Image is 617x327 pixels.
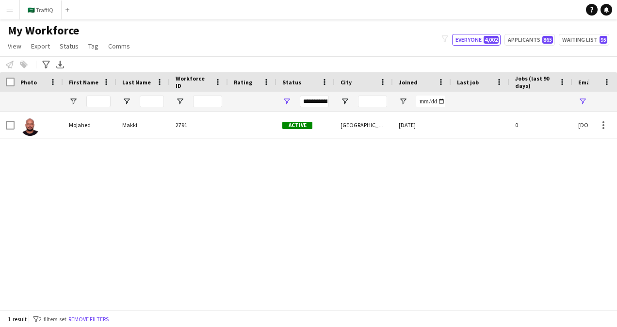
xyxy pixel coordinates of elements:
div: Makki [116,112,170,138]
input: Last Name Filter Input [140,96,164,107]
input: Workforce ID Filter Input [193,96,222,107]
span: Last Name [122,79,151,86]
div: 2791 [170,112,228,138]
a: Status [56,40,82,52]
button: Open Filter Menu [176,97,184,106]
div: Mojahed [63,112,116,138]
button: Open Filter Menu [282,97,291,106]
span: Active [282,122,312,129]
button: Open Filter Menu [69,97,78,106]
img: Mojahed Makki [20,116,40,136]
span: 4,002 [484,36,499,44]
span: 95 [600,36,607,44]
span: Status [60,42,79,50]
div: [GEOGRAPHIC_DATA] [335,112,393,138]
span: Comms [108,42,130,50]
span: Workforce ID [176,75,211,89]
span: 865 [542,36,553,44]
span: Tag [88,42,98,50]
button: 🇸🇦 TraffiQ [20,0,62,19]
input: First Name Filter Input [86,96,111,107]
span: Jobs (last 90 days) [515,75,555,89]
a: Tag [84,40,102,52]
span: Joined [399,79,418,86]
button: Waiting list95 [559,34,609,46]
app-action-btn: Export XLSX [54,59,66,70]
div: 0 [509,112,572,138]
button: Remove filters [66,314,111,325]
button: Open Filter Menu [122,97,131,106]
input: Joined Filter Input [416,96,445,107]
button: Applicants865 [504,34,555,46]
span: My Workforce [8,23,79,38]
span: Photo [20,79,37,86]
span: City [341,79,352,86]
app-action-btn: Advanced filters [40,59,52,70]
span: First Name [69,79,98,86]
button: Open Filter Menu [341,97,349,106]
span: Export [31,42,50,50]
span: Email [578,79,594,86]
a: Export [27,40,54,52]
span: 2 filters set [39,315,66,323]
button: Open Filter Menu [399,97,407,106]
div: [DATE] [393,112,451,138]
span: View [8,42,21,50]
input: City Filter Input [358,96,387,107]
a: Comms [104,40,134,52]
span: Status [282,79,301,86]
button: Everyone4,002 [452,34,501,46]
span: Rating [234,79,252,86]
a: View [4,40,25,52]
span: Last job [457,79,479,86]
button: Open Filter Menu [578,97,587,106]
